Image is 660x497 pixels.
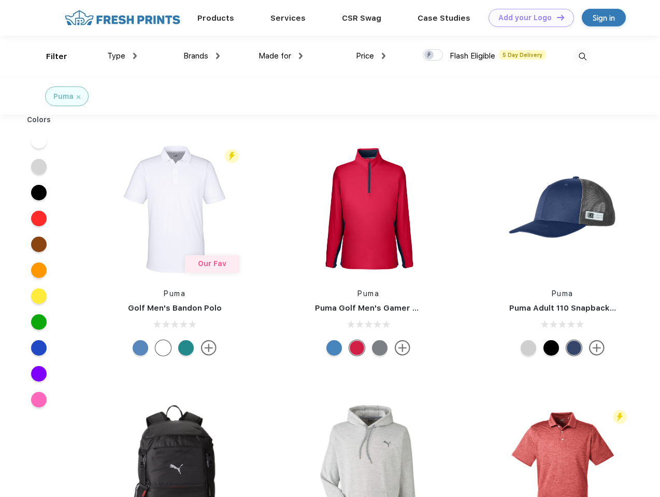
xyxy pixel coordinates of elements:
[155,340,171,356] div: Bright White
[183,51,208,61] span: Brands
[582,9,626,26] a: Sign in
[372,340,388,356] div: Quiet Shade
[128,303,222,313] a: Golf Men's Bandon Polo
[326,340,342,356] div: Bright Cobalt
[349,340,365,356] div: Ski Patrol
[62,9,183,27] img: fo%20logo%202.webp
[613,410,627,424] img: flash_active_toggle.svg
[53,91,74,102] div: Puma
[270,13,306,23] a: Services
[216,53,220,59] img: dropdown.png
[566,340,582,356] div: Peacoat with Qut Shd
[259,51,291,61] span: Made for
[557,14,564,20] img: DT
[499,50,546,60] span: 5 Day Delivery
[552,289,573,298] a: Puma
[198,259,226,268] span: Our Fav
[133,53,137,59] img: dropdown.png
[450,51,495,61] span: Flash Eligible
[356,51,374,61] span: Price
[201,340,217,356] img: more.svg
[107,51,125,61] span: Type
[77,95,80,99] img: filter_cancel.svg
[178,340,194,356] div: Green Lagoon
[299,53,303,59] img: dropdown.png
[593,12,615,24] div: Sign in
[225,149,239,163] img: flash_active_toggle.svg
[589,340,605,356] img: more.svg
[342,13,381,23] a: CSR Swag
[133,340,148,356] div: Lake Blue
[357,289,379,298] a: Puma
[197,13,234,23] a: Products
[315,303,479,313] a: Puma Golf Men's Gamer Golf Quarter-Zip
[46,51,67,63] div: Filter
[106,140,243,278] img: func=resize&h=266
[521,340,536,356] div: Quarry Brt Whit
[395,340,410,356] img: more.svg
[494,140,632,278] img: func=resize&h=266
[382,53,385,59] img: dropdown.png
[574,48,591,65] img: desktop_search.svg
[19,114,59,125] div: Colors
[164,289,185,298] a: Puma
[543,340,559,356] div: Pma Blk Pma Blk
[498,13,552,22] div: Add your Logo
[299,140,437,278] img: func=resize&h=266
